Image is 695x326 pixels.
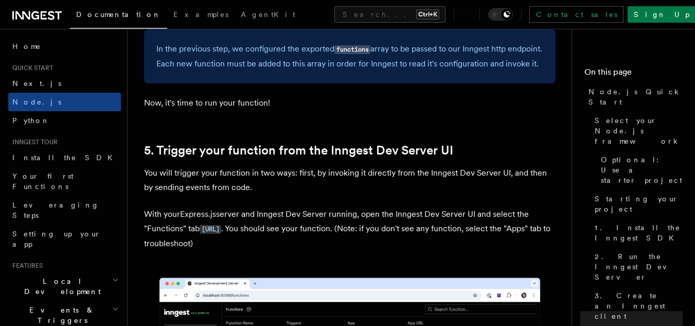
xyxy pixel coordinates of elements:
span: 3. Create an Inngest client [595,290,683,321]
span: Home [12,41,41,52]
a: Node.js [8,93,121,111]
span: Documentation [76,10,161,19]
a: Select your Node.js framework [591,111,683,150]
a: Optional: Use a starter project [597,150,683,190]
span: Examples [173,10,228,19]
a: [URL] [200,224,221,233]
button: Search...Ctrl+K [334,6,445,23]
code: functions [334,45,370,54]
a: Your first Functions [8,167,121,196]
p: With your Express.js server and Inngest Dev Server running, open the Inngest Dev Server UI and se... [144,207,556,251]
span: Python [12,116,50,125]
a: 5. Trigger your function from the Inngest Dev Server UI [144,143,453,158]
span: AgentKit [241,10,295,19]
button: Toggle dark mode [488,8,513,21]
h4: On this page [584,66,683,82]
code: [URL] [200,225,221,234]
span: Events & Triggers [8,305,112,325]
a: Setting up your app [8,225,121,253]
a: 1. Install the Inngest SDK [591,218,683,247]
a: Install the SDK [8,148,121,167]
span: Leveraging Steps [12,201,99,219]
span: Node.js Quick Start [589,87,683,107]
span: 2. Run the Inngest Dev Server [595,251,683,282]
a: Leveraging Steps [8,196,121,225]
span: Starting your project [595,194,683,214]
a: Starting your project [591,190,683,218]
p: Now, it's time to run your function! [144,96,556,110]
a: Contact sales [529,6,623,23]
a: Node.js Quick Start [584,82,683,111]
span: Your first Functions [12,172,74,191]
a: 3. Create an Inngest client [591,286,683,325]
span: Setting up your app [12,230,101,248]
span: Next.js [12,79,61,88]
span: Quick start [8,64,53,72]
a: Next.js [8,74,121,93]
p: You will trigger your function in two ways: first, by invoking it directly from the Inngest Dev S... [144,166,556,195]
a: AgentKit [235,3,301,28]
span: Install the SDK [12,153,119,162]
a: Python [8,111,121,130]
a: 2. Run the Inngest Dev Server [591,247,683,286]
a: Documentation [70,3,167,29]
span: Select your Node.js framework [595,115,683,146]
span: Inngest tour [8,138,58,146]
a: Examples [167,3,235,28]
span: Node.js [12,98,61,106]
a: Home [8,37,121,56]
span: Optional: Use a starter project [601,155,683,185]
p: In the previous step, we configured the exported array to be passed to our Inngest http endpoint.... [156,42,543,71]
span: Local Development [8,276,112,297]
button: Local Development [8,272,121,301]
span: 1. Install the Inngest SDK [595,222,683,243]
span: Features [8,262,43,270]
kbd: Ctrl+K [416,9,439,20]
